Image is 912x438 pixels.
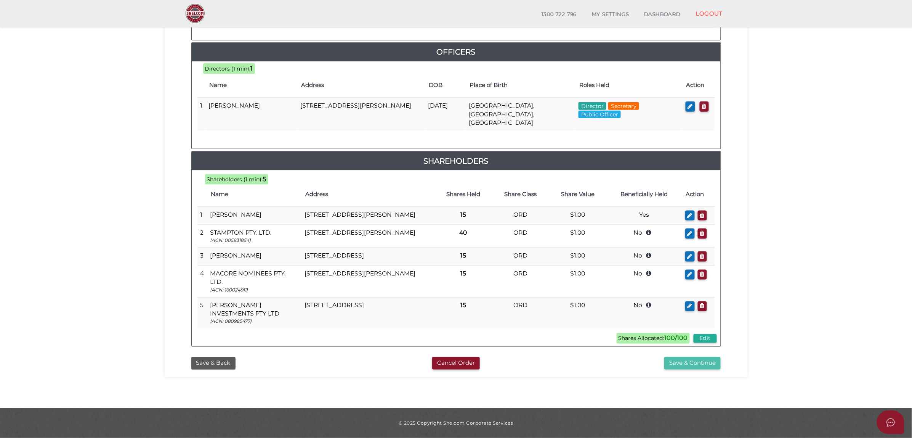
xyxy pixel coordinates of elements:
b: 15 [460,270,466,277]
td: 2 [197,225,207,248]
b: 100/100 [665,335,688,342]
td: ORD [492,248,549,266]
h4: Action [686,191,711,198]
b: 15 [460,211,466,218]
span: Directors (1 min): [205,65,251,72]
p: (ACN: 080985477) [210,318,299,325]
p: (ACN: 160024911) [210,287,299,293]
a: DASHBOARD [636,7,688,22]
button: Edit [694,334,717,343]
td: 5 [197,297,207,328]
h4: Action [686,82,711,89]
h4: Shares Held [438,191,488,198]
td: Yes [606,206,682,225]
td: [PERSON_NAME] [207,248,302,266]
h4: Name [210,82,293,89]
td: $1.00 [549,266,606,297]
td: ORD [492,206,549,225]
b: 15 [460,252,466,259]
td: MACORE NOMINEES PTY. LTD. [207,266,302,297]
td: [STREET_ADDRESS] [301,297,434,328]
td: [PERSON_NAME] [206,98,297,131]
b: 15 [460,302,466,309]
b: 40 [460,229,467,236]
td: No [606,266,682,297]
td: No [606,297,682,328]
td: [DATE] [425,98,466,131]
td: STAMPTON PTY. LTD. [207,225,302,248]
span: Secretary [608,102,639,110]
p: (ACN: 005831854) [210,237,299,243]
td: 1 [197,206,207,225]
td: [STREET_ADDRESS][PERSON_NAME] [301,225,434,248]
span: Shares Allocated: [617,333,690,344]
td: No [606,225,682,248]
div: © 2025 Copyright Shelcom Corporate Services [170,420,742,426]
a: Officers [192,46,721,58]
td: $1.00 [549,206,606,225]
td: ORD [492,297,549,328]
h4: Name [211,191,298,198]
span: Director [579,102,606,110]
a: MY SETTINGS [584,7,637,22]
b: 1 [251,65,253,72]
td: $1.00 [549,248,606,266]
td: [STREET_ADDRESS][PERSON_NAME] [301,266,434,297]
b: 5 [263,176,266,183]
h4: Place of Birth [470,82,572,89]
h4: Address [301,82,422,89]
td: ORD [492,266,549,297]
td: [PERSON_NAME] [207,206,302,225]
td: [STREET_ADDRESS][PERSON_NAME] [301,206,434,225]
h4: Share Value [553,191,603,198]
td: 1 [197,98,206,131]
td: 3 [197,248,207,266]
h4: Address [305,191,431,198]
h4: Beneficially Held [610,191,678,198]
button: Open asap [877,411,904,434]
td: $1.00 [549,225,606,248]
td: 4 [197,266,207,297]
button: Cancel Order [432,357,480,370]
td: [PERSON_NAME] INVESTMENTS PTY LTD [207,297,302,328]
h4: Roles Held [579,82,679,89]
td: No [606,248,682,266]
span: Public Officer [579,111,621,118]
h4: Share Class [496,191,545,198]
span: Shareholders (1 min): [207,176,263,183]
button: Save & Continue [664,357,721,370]
a: LOGOUT [688,6,731,21]
td: $1.00 [549,297,606,328]
button: Save & Back [191,357,236,370]
td: [STREET_ADDRESS][PERSON_NAME] [297,98,425,131]
h4: DOB [429,82,462,89]
td: [STREET_ADDRESS] [301,248,434,266]
td: [GEOGRAPHIC_DATA], [GEOGRAPHIC_DATA], [GEOGRAPHIC_DATA] [466,98,575,131]
a: 1300 722 796 [534,7,584,22]
a: Shareholders [192,155,721,167]
td: ORD [492,225,549,248]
